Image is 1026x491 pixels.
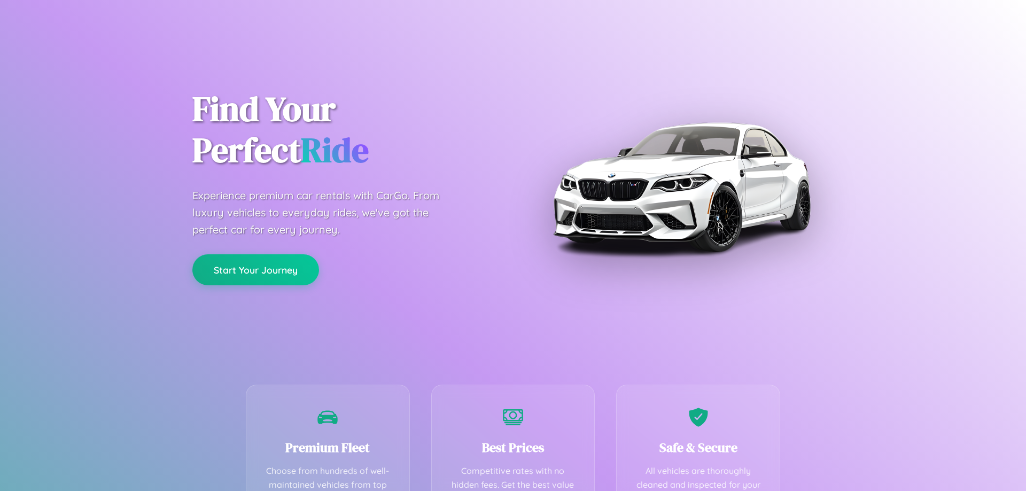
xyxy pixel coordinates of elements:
[448,439,579,456] h3: Best Prices
[192,254,319,285] button: Start Your Journey
[301,127,369,173] span: Ride
[262,439,393,456] h3: Premium Fleet
[192,89,497,171] h1: Find Your Perfect
[192,187,460,238] p: Experience premium car rentals with CarGo. From luxury vehicles to everyday rides, we've got the ...
[633,439,764,456] h3: Safe & Secure
[548,53,815,321] img: Premium BMW car rental vehicle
